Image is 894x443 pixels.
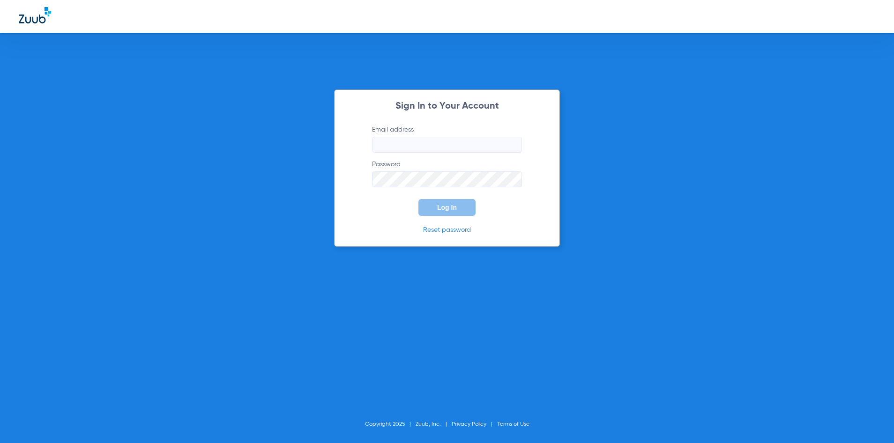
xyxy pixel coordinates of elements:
[372,171,522,187] input: Password
[372,160,522,187] label: Password
[416,420,452,429] li: Zuub, Inc.
[19,7,51,23] img: Zuub Logo
[437,204,457,211] span: Log In
[372,137,522,153] input: Email address
[423,227,471,233] a: Reset password
[358,102,536,111] h2: Sign In to Your Account
[452,421,486,427] a: Privacy Policy
[847,398,894,443] iframe: Chat Widget
[418,199,476,216] button: Log In
[365,420,416,429] li: Copyright 2025
[497,421,529,427] a: Terms of Use
[372,125,522,153] label: Email address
